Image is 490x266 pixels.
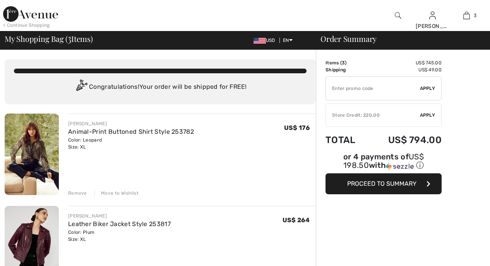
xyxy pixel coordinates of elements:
a: Sign In [429,12,436,19]
span: 3 [342,60,345,66]
a: 3 [450,11,483,20]
img: My Info [429,11,436,20]
span: 3 [68,33,71,43]
a: Leather Biker Jacket Style 253817 [68,220,171,228]
input: Promo code [326,77,420,100]
img: search the website [395,11,401,20]
span: US$ 198.50 [343,152,424,170]
div: or 4 payments ofUS$ 198.50withSezzle Click to learn more about Sezzle [326,153,442,173]
td: Total [326,127,367,153]
td: US$ 49.00 [367,66,442,73]
div: or 4 payments of with [326,153,442,171]
img: My Bag [463,11,470,20]
div: Order Summary [311,35,485,43]
span: EN [283,38,293,43]
div: Remove [68,190,87,197]
div: Color: Plum Size: XL [68,229,171,243]
span: US$ 176 [284,124,310,131]
button: Proceed to Summary [326,173,442,194]
span: USD [254,38,278,43]
a: Animal-Print Buttoned Shirt Style 253782 [68,128,194,135]
td: US$ 745.00 [367,59,442,66]
div: Move to Wishlist [94,190,139,197]
div: Congratulations! Your order will be shipped for FREE! [14,79,307,95]
span: Apply [420,85,435,92]
div: [PERSON_NAME] [68,212,171,219]
div: [PERSON_NAME] [68,120,194,127]
td: US$ 794.00 [367,127,442,153]
span: Proceed to Summary [347,180,416,187]
span: US$ 264 [283,216,310,224]
img: US Dollar [254,38,266,44]
div: Store Credit: 220.00 [326,112,420,119]
div: [PERSON_NAME] [416,22,449,30]
div: < Continue Shopping [3,22,50,29]
span: My Shopping Bag ( Items) [5,35,93,43]
img: Animal-Print Buttoned Shirt Style 253782 [5,114,59,195]
img: Sezzle [386,163,414,170]
img: Congratulation2.svg [74,79,89,95]
div: Color: Leopard Size: XL [68,136,194,150]
td: Shipping [326,66,367,73]
td: Items ( ) [326,59,367,66]
span: 3 [474,12,476,19]
span: Apply [420,112,435,119]
img: 1ère Avenue [3,6,58,22]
